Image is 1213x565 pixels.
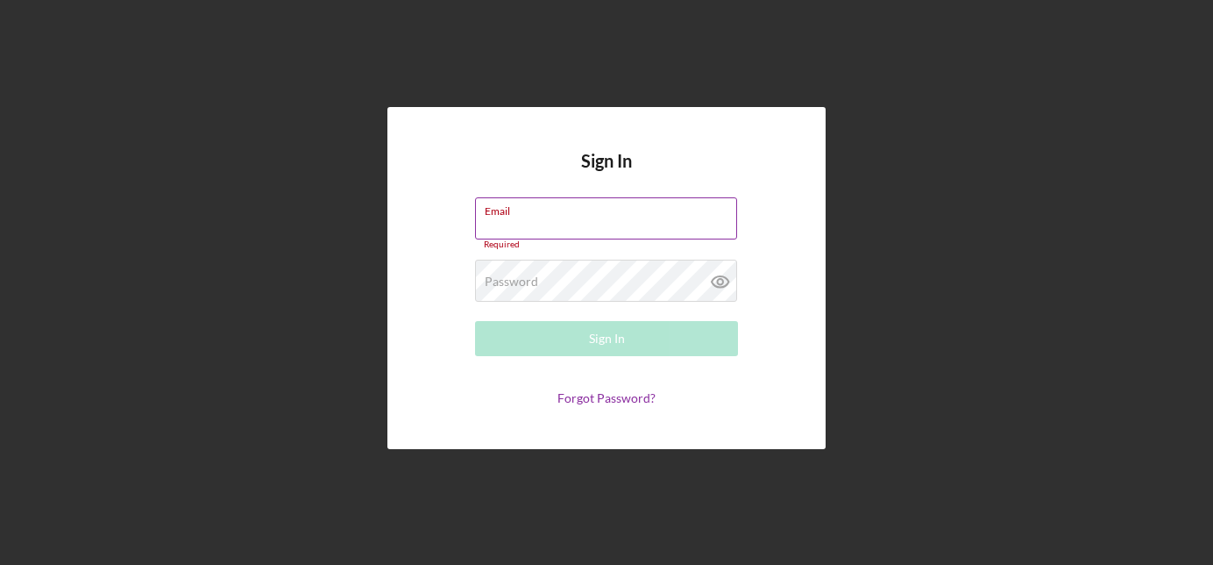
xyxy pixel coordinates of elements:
[485,198,737,218] label: Email
[557,390,656,405] a: Forgot Password?
[485,275,538,289] label: Password
[581,151,632,197] h4: Sign In
[589,321,625,356] div: Sign In
[475,240,738,250] div: Required
[475,321,738,356] button: Sign In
